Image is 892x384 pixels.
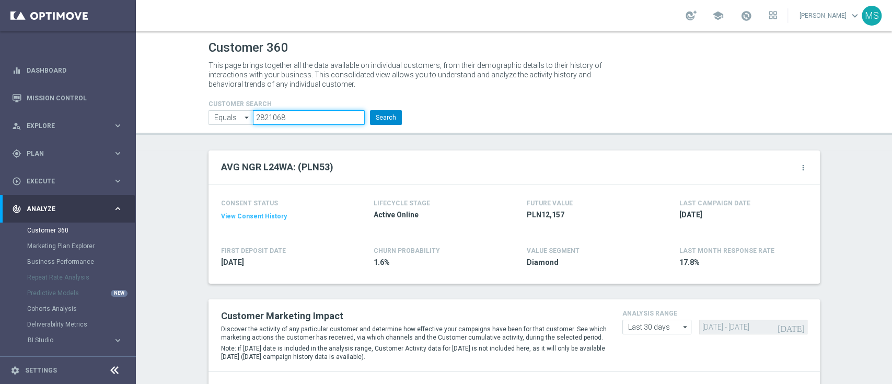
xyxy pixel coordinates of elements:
input: Enter CID, Email, name or phone [253,110,364,125]
button: track_changes Analyze keyboard_arrow_right [11,205,123,213]
span: Plan [27,150,113,157]
div: Cohorts Analysis [27,301,135,317]
h2: Customer Marketing Impact [221,310,607,322]
div: Dashboard [12,56,123,84]
a: Settings [25,367,57,374]
i: track_changes [12,204,21,214]
i: arrow_drop_down [242,111,252,124]
i: play_circle_outline [12,177,21,186]
button: gps_fixed Plan keyboard_arrow_right [11,149,123,158]
span: 17.8% [679,258,802,267]
button: Search [370,110,402,125]
input: analysis range [622,320,692,334]
div: BI Studio [27,332,135,348]
i: equalizer [12,66,21,75]
span: LAST MONTH RESPONSE RATE [679,247,774,254]
span: Active Online [374,210,496,220]
a: Deliverability Metrics [27,320,109,329]
a: [PERSON_NAME]keyboard_arrow_down [798,8,862,24]
a: Customer 360 [27,226,109,235]
p: Discover the activity of any particular customer and determine how effective your campaigns have ... [221,325,607,342]
i: keyboard_arrow_right [113,121,123,131]
div: Analyze [12,204,113,214]
button: Mission Control [11,94,123,102]
h4: FIRST DEPOSIT DATE [221,247,286,254]
a: Marketing Plan Explorer [27,242,109,250]
i: person_search [12,121,21,131]
div: MS [862,6,882,26]
i: more_vert [799,164,807,172]
i: arrow_drop_down [680,320,691,334]
i: keyboard_arrow_right [113,335,123,345]
div: Business Performance [27,254,135,270]
h4: LAST CAMPAIGN DATE [679,200,750,207]
div: Predictive Models [27,285,135,301]
div: Customer 360 [27,223,135,238]
div: BI Studio [28,337,113,343]
button: View Consent History [221,212,287,221]
span: Explore [27,123,113,129]
h4: CUSTOMER SEARCH [208,100,402,108]
div: Mission Control [12,84,123,112]
p: This page brings together all the data available on individual customers, from their demographic ... [208,61,611,89]
i: gps_fixed [12,149,21,158]
a: Business Performance [27,258,109,266]
span: Diamond [527,258,649,267]
div: Execute [12,177,113,186]
i: keyboard_arrow_right [113,148,123,158]
a: Cohorts Analysis [27,305,109,313]
span: Execute [27,178,113,184]
span: 1.6% [374,258,496,267]
i: keyboard_arrow_right [113,204,123,214]
button: BI Studio keyboard_arrow_right [27,336,123,344]
span: BI Studio [28,337,102,343]
i: keyboard_arrow_right [113,176,123,186]
button: play_circle_outline Execute keyboard_arrow_right [11,177,123,185]
h4: CONSENT STATUS [221,200,343,207]
div: Plan [12,149,113,158]
button: equalizer Dashboard [11,66,123,75]
i: settings [10,366,20,375]
div: Deliverability Metrics [27,317,135,332]
h1: Customer 360 [208,40,820,55]
span: school [712,10,724,21]
div: Explore [12,121,113,131]
a: Dashboard [27,56,123,84]
h2: AVG NGR L24WA: (PLN53) [221,161,333,173]
div: Marketing Plan Explorer [27,238,135,254]
h4: FUTURE VALUE [527,200,573,207]
div: Repeat Rate Analysis [27,270,135,285]
button: person_search Explore keyboard_arrow_right [11,122,123,130]
p: Note: if [DATE] date is included in the analysis range, Customer Activity data for [DATE] is not ... [221,344,607,361]
span: PLN12,157 [527,210,649,220]
span: CHURN PROBABILITY [374,247,440,254]
span: Analyze [27,206,113,212]
span: 2015-07-27 [221,258,343,267]
h4: LIFECYCLE STAGE [374,200,430,207]
input: Enter CID, Email, name or phone [208,110,253,125]
div: NEW [111,290,128,297]
h4: VALUE SEGMENT [527,247,580,254]
span: 2025-09-15 [679,210,802,220]
a: Mission Control [27,84,123,112]
span: keyboard_arrow_down [849,10,861,21]
h4: analysis range [622,310,807,317]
